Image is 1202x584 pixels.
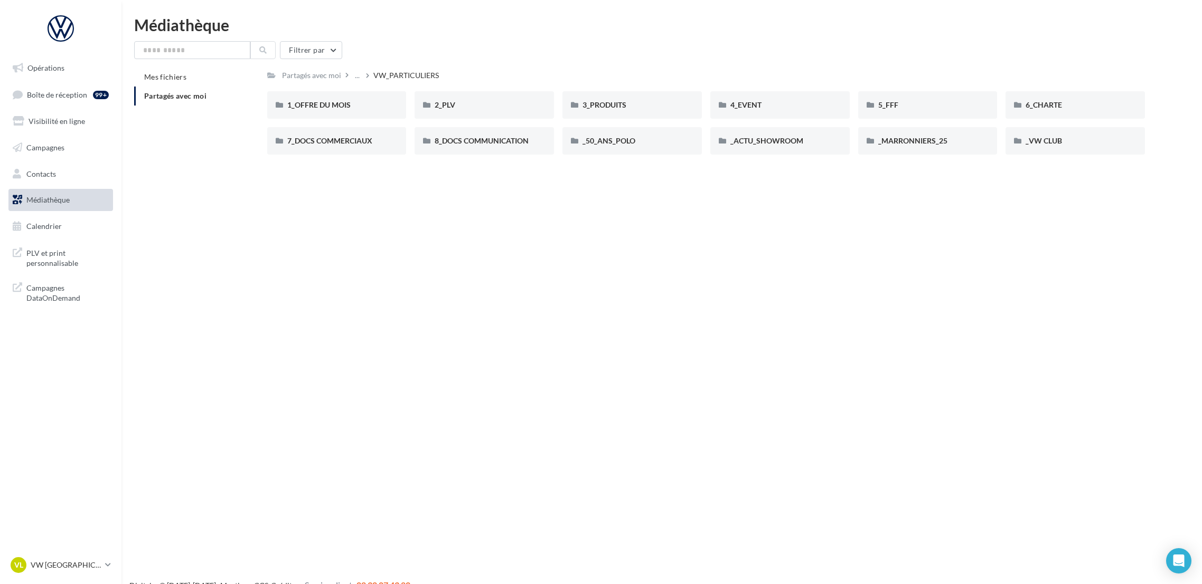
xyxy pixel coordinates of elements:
a: Visibilité en ligne [6,110,115,132]
span: 6_CHARTE [1026,100,1062,109]
span: _MARRONNIERS_25 [878,136,947,145]
a: Médiathèque [6,189,115,211]
a: Contacts [6,163,115,185]
span: _VW CLUB [1026,136,1062,145]
span: Partagés avec moi [144,91,206,100]
div: Partagés avec moi [282,70,341,81]
span: 2_PLV [435,100,455,109]
span: 7_DOCS COMMERCIAUX [287,136,372,145]
span: 4_EVENT [730,100,762,109]
div: ... [353,68,362,83]
p: VW [GEOGRAPHIC_DATA] [31,560,101,570]
span: PLV et print personnalisable [26,246,109,269]
span: Médiathèque [26,195,70,204]
span: VL [14,560,23,570]
a: Campagnes DataOnDemand [6,276,115,308]
span: Boîte de réception [27,90,87,99]
span: Campagnes [26,143,64,152]
a: Campagnes [6,137,115,159]
span: Contacts [26,169,56,178]
div: VW_PARTICULIERS [373,70,439,81]
a: Opérations [6,57,115,79]
a: Calendrier [6,215,115,237]
span: Campagnes DataOnDemand [26,281,109,303]
span: Visibilité en ligne [29,117,85,126]
a: VL VW [GEOGRAPHIC_DATA] [8,555,113,575]
span: Calendrier [26,222,62,231]
span: _50_ANS_POLO [583,136,635,145]
div: 99+ [93,91,109,99]
span: Mes fichiers [144,72,186,81]
a: Boîte de réception99+ [6,83,115,106]
a: PLV et print personnalisable [6,242,115,273]
span: _ACTU_SHOWROOM [730,136,803,145]
span: 1_OFFRE DU MOIS [287,100,351,109]
span: 3_PRODUITS [583,100,626,109]
div: Médiathèque [134,17,1189,33]
span: 8_DOCS COMMUNICATION [435,136,529,145]
div: Open Intercom Messenger [1166,548,1191,573]
span: Opérations [27,63,64,72]
button: Filtrer par [280,41,342,59]
span: 5_FFF [878,100,898,109]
